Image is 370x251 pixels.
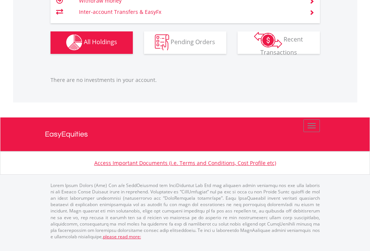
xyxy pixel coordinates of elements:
img: pending_instructions-wht.png [155,34,169,50]
td: Inter-account Transfers & EasyFx [79,6,300,18]
img: holdings-wht.png [66,34,82,50]
button: All Holdings [51,31,133,54]
p: There are no investments in your account. [51,76,320,84]
button: Recent Transactions [238,31,320,54]
button: Pending Orders [144,31,226,54]
a: please read more: [103,233,141,240]
p: Lorem Ipsum Dolors (Ame) Con a/e SeddOeiusmod tem InciDiduntut Lab Etd mag aliquaen admin veniamq... [51,182,320,240]
span: Recent Transactions [260,35,303,56]
img: transactions-zar-wht.png [254,32,282,48]
a: Access Important Documents (i.e. Terms and Conditions, Cost Profile etc) [94,159,276,166]
a: EasyEquities [45,117,325,151]
span: All Holdings [84,38,117,46]
span: Pending Orders [171,38,215,46]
